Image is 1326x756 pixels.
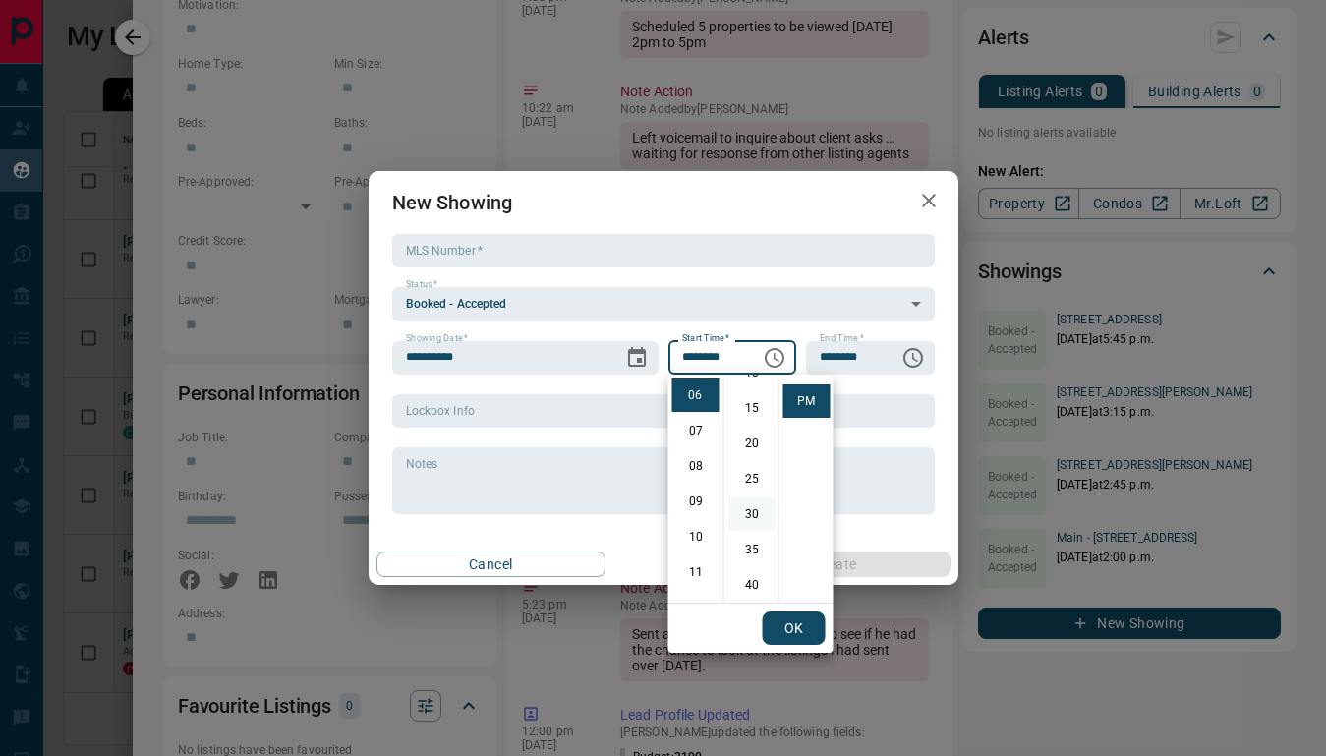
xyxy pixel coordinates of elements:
[672,485,720,518] li: 9 hours
[406,278,437,291] label: Status
[763,611,826,645] button: OK
[672,378,720,412] li: 6 hours
[728,462,776,495] li: 25 minutes
[728,427,776,460] li: 20 minutes
[894,338,933,378] button: Choose time, selected time is 7:00 PM
[728,497,776,531] li: 30 minutes
[406,332,468,345] label: Showing Date
[672,555,720,589] li: 11 hours
[672,414,720,447] li: 7 hours
[668,375,723,603] ul: Select hours
[728,533,776,566] li: 35 minutes
[723,375,778,603] ul: Select minutes
[376,552,606,577] button: Cancel
[682,332,729,345] label: Start Time
[672,520,720,553] li: 10 hours
[369,171,537,234] h2: New Showing
[783,384,831,418] li: PM
[755,338,794,378] button: Choose time, selected time is 6:00 PM
[392,287,935,320] div: Booked - Accepted
[617,338,657,378] button: Choose date, selected date is Sep 16, 2025
[778,375,834,603] ul: Select meridiem
[728,391,776,425] li: 15 minutes
[728,568,776,602] li: 40 minutes
[672,449,720,483] li: 8 hours
[820,332,863,345] label: End Time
